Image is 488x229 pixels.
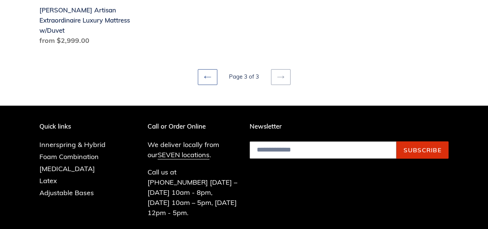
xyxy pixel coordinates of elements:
[39,164,95,173] a: [MEDICAL_DATA]
[250,123,449,130] p: Newsletter
[148,123,239,130] p: Call or Order Online
[250,141,396,159] input: Email address
[404,146,441,154] span: Subscribe
[158,150,209,159] a: SEVEN locations
[219,73,270,81] li: Page 3 of 3
[39,140,105,149] a: Innerspring & Hybrid
[148,167,239,218] p: Call us at [PHONE_NUMBER] [DATE] – [DATE] 10am - 8pm, [DATE] 10am – 5pm, [DATE] 12pm - 5pm.
[39,152,99,161] a: Foam Combination
[39,188,94,197] a: Adjustable Bases
[148,140,239,160] p: We deliver locally from our .
[39,123,117,130] p: Quick links
[39,176,57,185] a: Latex
[396,141,449,159] button: Subscribe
